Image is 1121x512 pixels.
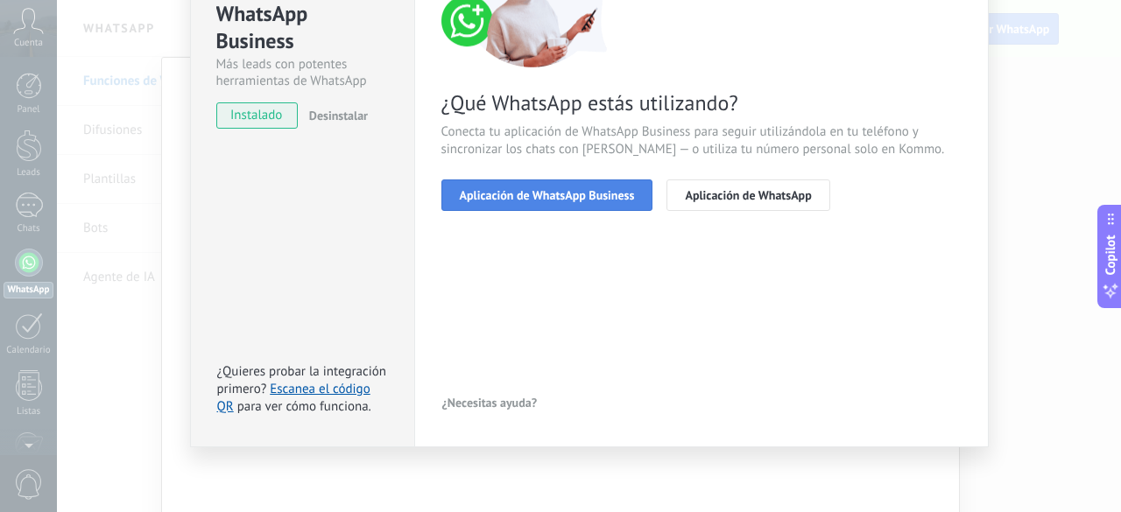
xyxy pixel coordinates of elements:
span: Aplicación de WhatsApp [685,189,811,201]
a: Escanea el código QR [217,381,370,415]
button: Aplicación de WhatsApp [666,179,829,211]
button: ¿Necesitas ayuda? [441,389,539,416]
span: Aplicación de WhatsApp Business [460,189,635,201]
button: Aplicación de WhatsApp Business [441,179,653,211]
span: ¿Necesitas ayuda? [442,396,538,409]
span: Conecta tu aplicación de WhatsApp Business para seguir utilizándola en tu teléfono y sincronizar ... [441,123,962,158]
span: Desinstalar [309,108,368,123]
span: Copilot [1102,235,1119,275]
span: para ver cómo funciona. [237,398,371,415]
div: Más leads con potentes herramientas de WhatsApp [216,56,389,89]
span: ¿Quieres probar la integración primero? [217,363,387,397]
button: Desinstalar [302,102,368,129]
span: ¿Qué WhatsApp estás utilizando? [441,89,962,116]
span: instalado [217,102,297,129]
